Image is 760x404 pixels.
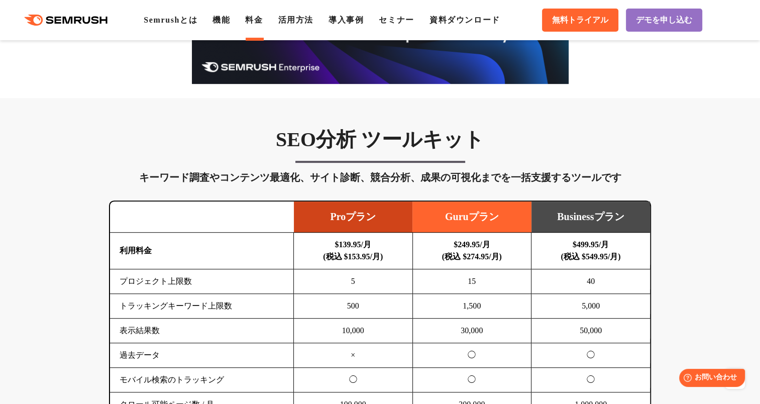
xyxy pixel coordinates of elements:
td: Proプラン [294,201,413,233]
span: 無料トライアル [552,15,608,26]
td: トラッキングキーワード上限数 [110,294,294,319]
a: デモを申し込む [626,9,702,32]
td: 表示結果数 [110,319,294,343]
td: プロジェクト上限数 [110,269,294,294]
td: 15 [412,269,531,294]
a: 無料トライアル [542,9,618,32]
a: 機能 [212,16,230,24]
a: セミナー [379,16,414,24]
td: 10,000 [294,319,413,343]
td: × [294,343,413,368]
td: 40 [531,269,650,294]
a: 料金 [245,16,263,24]
td: モバイル検索のトラッキング [110,368,294,392]
td: ◯ [531,368,650,392]
td: ◯ [531,343,650,368]
iframe: Help widget launcher [671,365,749,393]
td: 1,500 [412,294,531,319]
td: 5,000 [531,294,650,319]
b: $249.95/月 (税込 $274.95/月) [442,240,502,261]
td: 30,000 [412,319,531,343]
td: 500 [294,294,413,319]
b: 利用料金 [120,246,152,255]
a: Semrushとは [144,16,197,24]
td: ◯ [412,343,531,368]
a: 導入事例 [329,16,364,24]
td: ◯ [412,368,531,392]
td: 50,000 [531,319,650,343]
a: 活用方法 [278,16,313,24]
td: Guruプラン [412,201,531,233]
b: $139.95/月 (税込 $153.95/月) [323,240,383,261]
h3: SEO分析 ツールキット [109,127,651,152]
div: キーワード調査やコンテンツ最適化、サイト診断、競合分析、成果の可視化までを一括支援するツールです [109,169,651,185]
b: $499.95/月 (税込 $549.95/月) [561,240,620,261]
a: 資料ダウンロード [429,16,500,24]
td: Businessプラン [531,201,650,233]
td: 過去データ [110,343,294,368]
td: ◯ [294,368,413,392]
td: 5 [294,269,413,294]
span: デモを申し込む [636,15,692,26]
